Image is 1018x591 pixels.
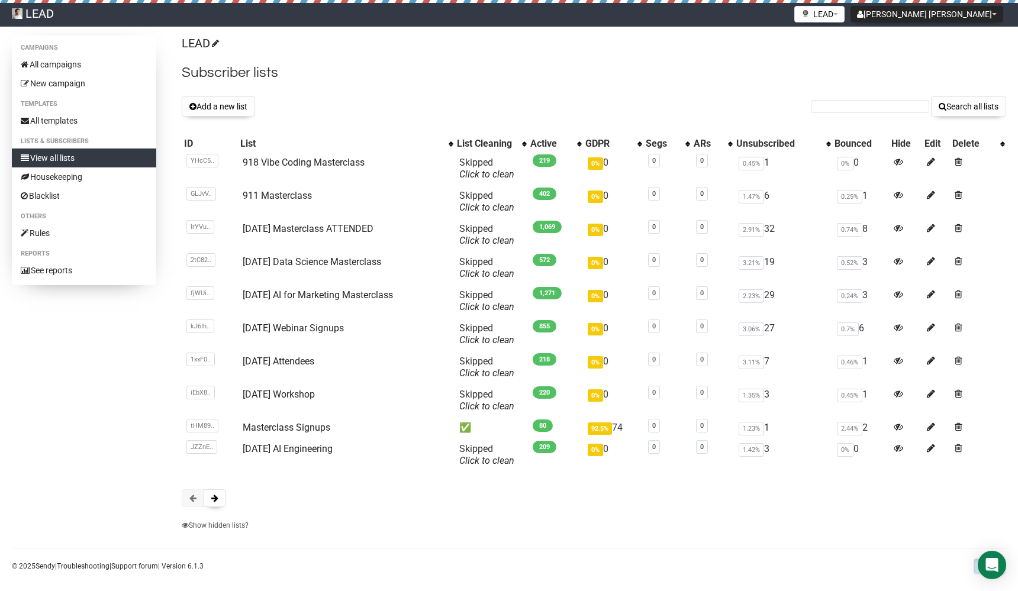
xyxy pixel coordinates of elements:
[832,251,889,285] td: 3
[459,157,514,180] span: Skipped
[837,157,853,170] span: 0%
[12,97,156,111] li: Templates
[583,417,643,438] td: 74
[837,256,862,270] span: 0.52%
[243,389,315,400] a: [DATE] Workshop
[837,389,862,402] span: 0.45%
[186,440,217,454] span: JZZnE..
[922,135,950,152] th: Edit: No sort applied, sorting is disabled
[182,521,249,529] a: Show hidden lists?
[459,202,514,213] a: Click to clean
[832,351,889,384] td: 1
[700,157,704,164] a: 0
[530,138,571,150] div: Active
[243,256,381,267] a: [DATE] Data Science Masterclass
[12,247,156,261] li: Reports
[700,322,704,330] a: 0
[457,138,516,150] div: List Cleaning
[739,256,764,270] span: 3.21%
[734,318,833,351] td: 27
[734,185,833,218] td: 6
[700,443,704,451] a: 0
[734,351,833,384] td: 7
[12,209,156,224] li: Others
[182,62,1006,83] h2: Subscriber lists
[734,384,833,417] td: 3
[700,389,704,396] a: 0
[837,422,862,435] span: 2.44%
[243,422,330,433] a: Masterclass Signups
[533,154,556,167] span: 219
[459,289,514,312] span: Skipped
[700,356,704,363] a: 0
[739,190,764,204] span: 1.47%
[588,444,603,456] span: 0%
[588,422,612,435] span: 92.5%
[739,443,764,457] span: 1.42%
[832,135,889,152] th: Bounced: No sort applied, sorting is disabled
[459,301,514,312] a: Click to clean
[652,157,656,164] a: 0
[455,417,528,438] td: ✅
[588,157,603,170] span: 0%
[832,218,889,251] td: 8
[739,356,764,369] span: 3.11%
[734,285,833,318] td: 29
[646,138,679,150] div: Segs
[837,443,853,457] span: 0%
[583,218,643,251] td: 0
[533,221,562,233] span: 1,069
[186,253,215,267] span: 2tC82..
[459,190,514,213] span: Skipped
[533,419,553,432] span: 80
[978,551,1006,579] div: Open Intercom Messenger
[36,562,55,570] a: Sendy
[459,455,514,466] a: Click to clean
[691,135,734,152] th: ARs: No sort applied, activate to apply an ascending sort
[12,55,156,74] a: All campaigns
[459,268,514,279] a: Click to clean
[652,256,656,264] a: 0
[837,356,862,369] span: 0.46%
[734,135,833,152] th: Unsubscribed: No sort applied, activate to apply an ascending sort
[952,138,994,150] div: Delete
[533,386,556,399] span: 220
[12,111,156,130] a: All templates
[12,41,156,55] li: Campaigns
[186,319,214,333] span: kJ6Ih..
[184,138,236,150] div: ID
[736,138,821,150] div: Unsubscribed
[652,322,656,330] a: 0
[837,289,862,303] span: 0.24%
[186,419,218,432] span: tHM89..
[459,389,514,412] span: Skipped
[583,135,643,152] th: GDPR: No sort applied, activate to apply an ascending sort
[186,154,218,167] span: YHcC5..
[739,422,764,435] span: 1.23%
[459,401,514,412] a: Click to clean
[459,334,514,345] a: Click to clean
[583,351,643,384] td: 0
[832,417,889,438] td: 2
[455,135,528,152] th: List Cleaning: No sort applied, activate to apply an ascending sort
[734,218,833,251] td: 32
[643,135,691,152] th: Segs: No sort applied, activate to apply an ascending sort
[243,443,333,454] a: [DATE] AI Engineering
[583,438,643,471] td: 0
[186,353,215,366] span: 1xxF0..
[931,96,1006,117] button: Search all lists
[585,138,632,150] div: GDPR
[794,6,845,22] button: LEAD
[837,223,862,237] span: 0.74%
[734,438,833,471] td: 3
[700,256,704,264] a: 0
[832,438,889,471] td: 0
[186,386,215,399] span: iEbX8..
[832,318,889,351] td: 6
[459,169,514,180] a: Click to clean
[12,148,156,167] a: View all lists
[12,560,204,573] p: © 2025 | | | Version 6.1.3
[459,223,514,246] span: Skipped
[739,322,764,336] span: 3.06%
[583,285,643,318] td: 0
